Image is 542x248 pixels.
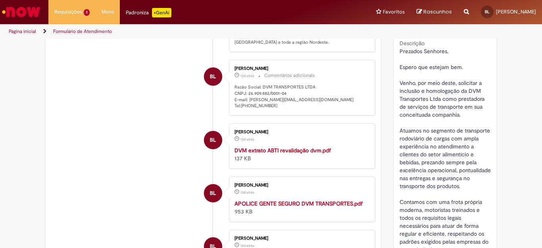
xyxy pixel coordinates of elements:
[126,8,171,17] div: Padroniza
[102,8,114,16] span: More
[423,8,452,15] span: Rascunhos
[240,137,254,142] span: 13d atrás
[240,243,254,248] span: 13d atrás
[240,190,254,195] span: 13d atrás
[204,184,222,202] div: Bruno Leonardo
[204,67,222,86] div: Bruno Leonardo
[53,28,112,35] a: Formulário de Atendimento
[240,73,254,78] span: 13d atrás
[234,200,363,207] a: APOLICE GENTE SEGURO DVM TRANSPORTES.pdf
[240,243,254,248] time: 19/08/2025 13:54:18
[234,183,367,188] div: [PERSON_NAME]
[152,8,171,17] p: +GenAi
[234,147,331,154] a: DVM extrato ABTI revalidação dvm.pdf
[417,8,452,16] a: Rascunhos
[240,137,254,142] time: 19/08/2025 14:03:37
[54,8,82,16] span: Requisições
[210,131,216,150] span: BL
[240,190,254,195] time: 19/08/2025 14:03:36
[485,9,490,14] span: BL
[264,72,315,79] small: Comentários adicionais
[1,4,42,20] img: ServiceNow
[400,40,425,47] b: Descrição
[383,8,405,16] span: Favoritos
[234,66,367,71] div: [PERSON_NAME]
[496,8,536,15] span: [PERSON_NAME]
[234,236,367,241] div: [PERSON_NAME]
[240,73,254,78] time: 19/08/2025 14:03:51
[234,130,367,135] div: [PERSON_NAME]
[234,33,367,46] p: Temos disponibilidade para atender RJ, SP, PR, [GEOGRAPHIC_DATA] e toda a região Nordeste.
[234,146,367,162] div: 137 KB
[6,24,356,39] ul: Trilhas de página
[234,200,367,215] div: 953 KB
[204,131,222,149] div: Bruno Leonardo
[9,28,36,35] a: Página inicial
[210,67,216,86] span: BL
[210,184,216,203] span: BL
[84,9,90,16] span: 1
[234,84,367,109] p: Razão Social: DVM TRANSPORTES LTDA CNPJ: 26.909.882/0001-04 E-mail: [PERSON_NAME][EMAIL_ADDRESS][...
